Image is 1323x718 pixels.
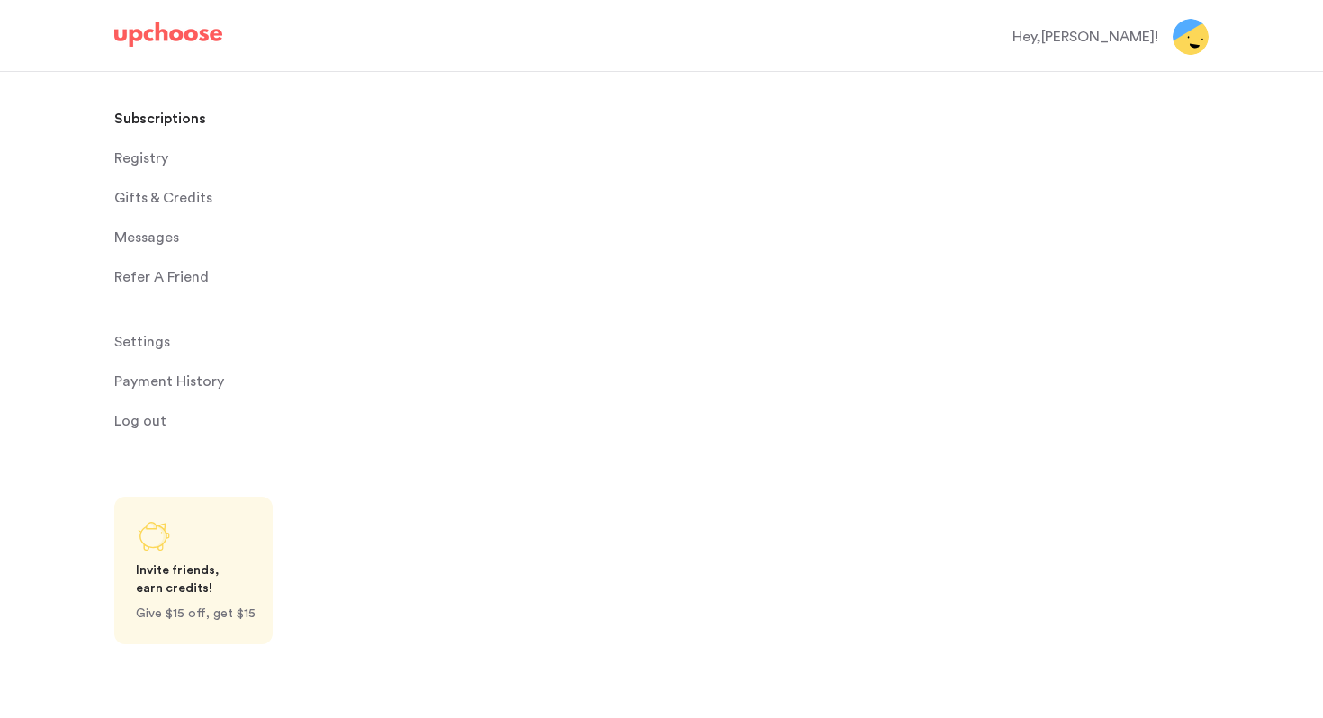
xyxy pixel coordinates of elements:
div: Hey, [PERSON_NAME] ! [1012,26,1158,48]
span: Settings [114,324,170,360]
a: Refer A Friend [114,259,373,295]
span: Log out [114,403,166,439]
a: Subscriptions [114,101,373,137]
img: UpChoose [114,22,222,47]
span: Gifts & Credits [114,180,212,216]
a: Messages [114,220,373,256]
p: Refer A Friend [114,259,209,295]
a: Log out [114,403,373,439]
a: Payment History [114,363,373,399]
p: Payment History [114,363,224,399]
a: Gifts & Credits [114,180,373,216]
p: Subscriptions [114,101,206,137]
a: UpChoose [114,22,222,55]
a: Settings [114,324,373,360]
a: Share UpChoose [114,497,273,644]
span: Messages [114,220,179,256]
a: Registry [114,140,373,176]
span: Registry [114,140,168,176]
